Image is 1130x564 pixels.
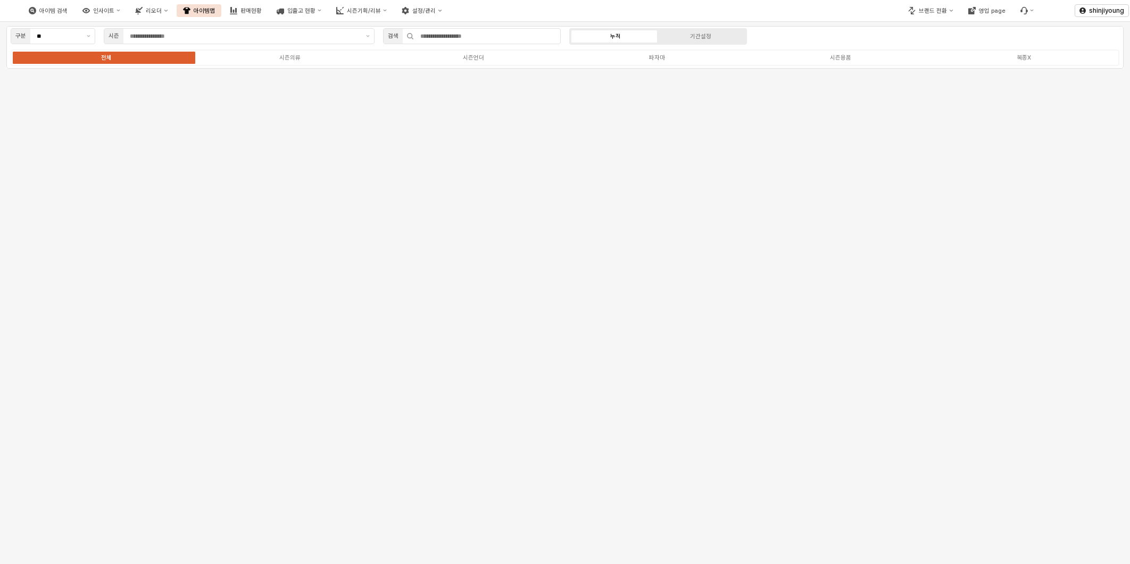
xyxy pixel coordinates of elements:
div: 기간설정 [690,33,711,40]
div: 복종X [1017,54,1031,61]
div: 판매현황 [240,7,262,14]
div: 시즌의류 [279,54,301,61]
div: 누적 [610,33,621,40]
button: shinjiyoung [1075,4,1129,17]
label: 기간설정 [658,32,743,41]
div: 리오더 [146,7,162,14]
button: 브랜드 전환 [902,4,959,17]
div: Menu item 6 [1014,4,1040,17]
button: 시즌기획/리뷰 [330,4,393,17]
button: 설정/관리 [395,4,448,17]
button: 제안 사항 표시 [82,29,95,44]
div: 입출고 현황 [287,7,315,14]
button: 아이템 검색 [22,4,74,17]
label: 시즌용품 [749,53,932,62]
div: 시즌 [109,31,119,41]
label: 복종X [932,53,1116,62]
button: 판매현황 [223,4,268,17]
p: shinjiyoung [1089,6,1124,15]
div: 시즌기획/리뷰 [347,7,381,14]
button: 제안 사항 표시 [362,29,374,44]
div: 파자마 [649,54,665,61]
div: 구분 [15,31,26,41]
div: 시즌언더 [463,54,484,61]
button: 아이템맵 [177,4,221,17]
div: 설정/관리 [412,7,436,14]
button: 인사이트 [76,4,127,17]
div: 영업 page [979,7,1006,14]
button: 입출고 현황 [270,4,328,17]
div: 브랜드 전환 [919,7,947,14]
label: 파자마 [565,53,749,62]
div: 검색 [388,31,398,41]
button: 영업 page [962,4,1012,17]
label: 전체 [14,53,198,62]
div: 시즌용품 [830,54,851,61]
label: 시즌언더 [381,53,565,62]
div: 아이템맵 [194,7,215,14]
label: 누적 [573,32,658,41]
div: 인사이트 [93,7,114,14]
div: 아이템 검색 [39,7,68,14]
div: 전체 [101,54,112,61]
label: 시즌의류 [198,53,381,62]
button: 리오더 [129,4,174,17]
